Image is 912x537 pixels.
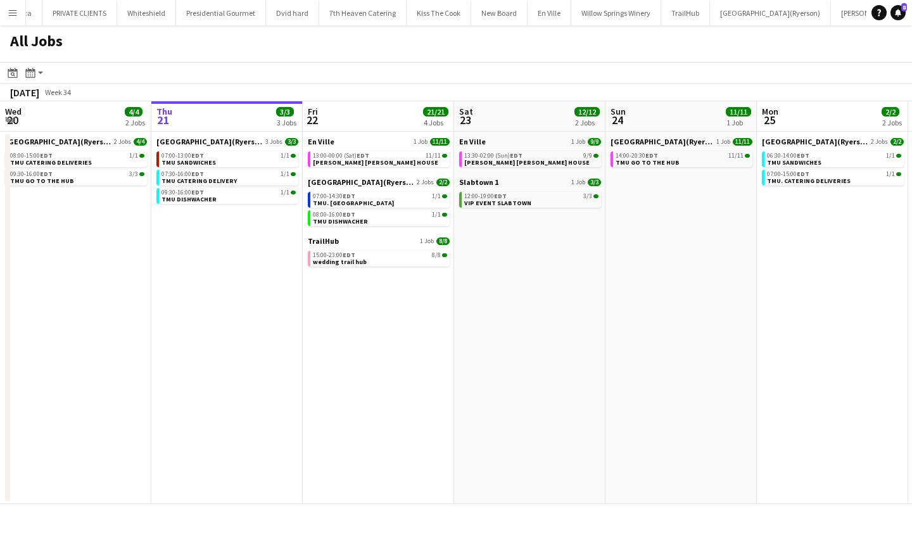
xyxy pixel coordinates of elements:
span: TrailHub [308,236,339,246]
span: 1 Job [414,138,427,146]
span: 1 Job [571,138,585,146]
div: 3 Jobs [277,118,296,127]
span: EDT [191,188,204,196]
span: TMU DISHWACHER [161,195,217,203]
span: 23 [457,113,473,127]
button: Dvid hard [266,1,319,25]
button: 7th Heaven Catering [319,1,407,25]
a: 09:30-16:00EDT3/3TMU GO TO THE HUB [10,170,144,184]
span: 1 Job [571,179,585,186]
span: Fri [308,106,318,117]
span: 2 Jobs [871,138,888,146]
span: 1/1 [886,171,895,177]
span: 09:30-16:00 [161,189,204,196]
button: En Ville [528,1,571,25]
span: 1/1 [281,189,289,196]
div: [GEOGRAPHIC_DATA](Ryerson)2 Jobs2/206:30-14:00EDT1/1TMU SANDWICHES07:00-15:00EDT1/1TMU. CATERING ... [762,137,904,188]
div: 2 Jobs [882,118,902,127]
span: En Ville [459,137,486,146]
span: TMU CATERING DELIVERIES [10,158,92,167]
button: New Board [471,1,528,25]
span: 3/3 [593,194,598,198]
span: 06:30-14:00 [767,153,809,159]
span: 2/2 [890,138,904,146]
span: EDT [494,192,507,200]
span: 07:00-15:00 [767,171,809,177]
span: TMU CATERING DELIVERY [161,177,237,185]
a: En Ville1 Job9/9 [459,137,601,146]
button: Kiss The Cook [407,1,471,25]
a: 14:00-20:30EDT11/11TMU GO TO THE HUB [616,151,750,166]
button: PRIVATE CLIENTS [42,1,117,25]
span: 14:00-20:30 [616,153,658,159]
span: VIP EVENT SLABTOWN [464,199,531,207]
span: Toronto Metropolitan University(Ryerson) [611,137,714,146]
span: 11/11 [426,153,441,159]
a: [GEOGRAPHIC_DATA](Ryerson)2 Jobs2/2 [308,177,450,187]
span: 11/11 [442,154,447,158]
span: 12:00-19:00 [464,193,507,199]
span: 21/21 [423,107,448,117]
span: 1/1 [291,191,296,194]
button: Whiteshield [117,1,176,25]
span: 1/1 [139,154,144,158]
span: 15:00-23:00 [313,252,355,258]
span: EDT [797,170,809,178]
span: En Ville [308,137,334,146]
span: 1/1 [442,194,447,198]
span: 22 [306,113,318,127]
span: TMU DISHWACHER [313,217,368,225]
span: Toronto Metropolitan University(Ryerson) [308,177,414,187]
span: 9/9 [588,138,601,146]
a: TrailHub1 Job8/8 [308,236,450,246]
span: 11/11 [728,153,744,159]
span: TMU GO TO THE HUB [10,177,74,185]
a: [GEOGRAPHIC_DATA](Ryerson)2 Jobs2/2 [762,137,904,146]
span: 2 Jobs [417,179,434,186]
a: 13:00-00:00 (Sat)EDT11/11[PERSON_NAME] [PERSON_NAME] HOUSE [313,151,447,166]
span: wedding trail hub [313,258,367,266]
span: 09:30-16:00 [10,171,53,177]
span: Slabtown 1 [459,177,498,187]
span: 1/1 [432,193,441,199]
span: 9/9 [583,153,592,159]
span: EDT [40,170,53,178]
span: EDT [797,151,809,160]
span: 11/11 [733,138,752,146]
span: 3/3 [285,138,298,146]
span: EDT [343,192,355,200]
span: 1/1 [291,172,296,176]
div: 1 Job [726,118,750,127]
a: 08:00-16:00EDT1/1TMU DISHWACHER [313,210,447,225]
span: 4/4 [125,107,142,117]
span: 3/3 [588,179,601,186]
div: TrailHub1 Job8/815:00-23:00EDT8/8wedding trail hub [308,236,450,269]
span: 4/4 [134,138,147,146]
span: EDT [343,251,355,259]
div: En Ville1 Job9/913:30-02:00 (Sun)EDT9/9[PERSON_NAME] [PERSON_NAME] HOUSE [459,137,601,177]
span: Sun [611,106,626,117]
a: [GEOGRAPHIC_DATA](Ryerson)3 Jobs3/3 [156,137,298,146]
span: 1/1 [896,154,901,158]
a: 08:00-15:00EDT1/1TMU CATERING DELIVERIES [10,151,144,166]
span: 13:00-00:00 (Sat) [313,153,369,159]
span: 1/1 [896,172,901,176]
div: [GEOGRAPHIC_DATA](Ryerson)3 Jobs3/307:00-13:00EDT1/1TMU SANDWICHES07:30-16:00EDT1/1TMU CATERING D... [156,137,298,206]
span: 07:00-14:30 [313,193,355,199]
span: MILLER LASH HOUSE [464,158,590,167]
span: TMU GO TO THE HUB [616,158,680,167]
div: 2 Jobs [125,118,145,127]
span: 07:30-16:00 [161,171,204,177]
a: 07:30-16:00EDT1/1TMU CATERING DELIVERY [161,170,296,184]
a: 06:30-14:00EDT1/1TMU SANDWICHES [767,151,901,166]
span: 8/8 [432,252,441,258]
span: TMU SANDWICHES [161,158,216,167]
span: 1/1 [129,153,138,159]
span: 1 Job [420,237,434,245]
span: TMU. SANWIDCHES [313,199,394,207]
a: [GEOGRAPHIC_DATA](Ryerson)2 Jobs4/4 [5,137,147,146]
span: 08:00-15:00 [10,153,53,159]
span: 1/1 [291,154,296,158]
span: 12/12 [574,107,600,117]
span: 2/2 [436,179,450,186]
